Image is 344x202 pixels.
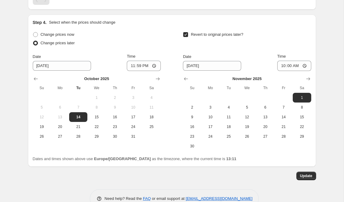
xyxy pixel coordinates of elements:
[240,115,254,120] span: 12
[35,105,49,110] span: 5
[151,196,186,201] span: or email support at
[201,122,220,132] button: Monday November 17 2025
[240,86,254,90] span: We
[240,134,254,139] span: 26
[33,112,51,122] button: Sunday October 12 2025
[185,86,199,90] span: Su
[183,103,201,112] button: Sunday November 2 2025
[277,105,290,110] span: 7
[183,61,241,71] input: 10/14/2025
[222,115,235,120] span: 11
[33,157,237,161] span: Dates and times shown above use as the timezone, where the current time is
[124,132,142,141] button: Friday October 31 2025
[49,19,115,25] p: Select when the prices should change
[185,144,199,149] span: 30
[293,132,311,141] button: Saturday November 29 2025
[127,54,135,59] span: Time
[185,134,199,139] span: 23
[220,103,238,112] button: Tuesday November 4 2025
[142,103,160,112] button: Saturday October 11 2025
[304,75,312,83] button: Show next month, December 2025
[53,115,67,120] span: 13
[87,83,106,93] th: Wednesday
[300,173,312,178] span: Update
[220,132,238,141] button: Tuesday November 25 2025
[53,105,67,110] span: 6
[142,83,160,93] th: Saturday
[222,134,235,139] span: 25
[185,124,199,129] span: 16
[33,19,47,25] h2: Step 4.
[106,112,124,122] button: Thursday October 16 2025
[53,86,67,90] span: Mo
[145,124,158,129] span: 25
[256,132,274,141] button: Thursday November 27 2025
[126,105,140,110] span: 10
[69,132,87,141] button: Tuesday October 28 2025
[222,86,235,90] span: Tu
[90,95,103,100] span: 1
[277,86,290,90] span: Fr
[33,83,51,93] th: Sunday
[124,112,142,122] button: Friday October 17 2025
[293,83,311,93] th: Saturday
[145,86,158,90] span: Sa
[106,122,124,132] button: Thursday October 23 2025
[41,41,75,45] span: Change prices later
[201,103,220,112] button: Monday November 3 2025
[145,105,158,110] span: 11
[35,115,49,120] span: 12
[87,103,106,112] button: Wednesday October 8 2025
[142,122,160,132] button: Saturday October 25 2025
[106,83,124,93] th: Thursday
[238,103,256,112] button: Wednesday November 5 2025
[186,196,252,201] a: [EMAIL_ADDRESS][DOMAIN_NAME]
[182,75,190,83] button: Show previous month, October 2025
[256,112,274,122] button: Thursday November 13 2025
[87,93,106,103] button: Wednesday October 1 2025
[201,132,220,141] button: Monday November 24 2025
[126,95,140,100] span: 3
[275,83,293,93] th: Friday
[153,75,162,83] button: Show next month, November 2025
[238,132,256,141] button: Wednesday November 26 2025
[87,122,106,132] button: Wednesday October 22 2025
[106,93,124,103] button: Thursday October 2 2025
[295,115,309,120] span: 15
[124,122,142,132] button: Friday October 24 2025
[33,103,51,112] button: Sunday October 5 2025
[124,103,142,112] button: Friday October 10 2025
[108,95,122,100] span: 2
[106,132,124,141] button: Thursday October 30 2025
[53,134,67,139] span: 27
[256,122,274,132] button: Thursday November 20 2025
[295,86,309,90] span: Sa
[90,86,103,90] span: We
[32,75,40,83] button: Show previous month, September 2025
[108,124,122,129] span: 23
[126,86,140,90] span: Fr
[226,157,236,161] b: 13:11
[295,134,309,139] span: 29
[145,115,158,120] span: 18
[256,103,274,112] button: Thursday November 6 2025
[258,105,272,110] span: 6
[222,105,235,110] span: 4
[90,134,103,139] span: 29
[72,134,85,139] span: 28
[108,86,122,90] span: Th
[108,134,122,139] span: 30
[87,112,106,122] button: Wednesday October 15 2025
[51,83,69,93] th: Monday
[220,122,238,132] button: Tuesday November 18 2025
[238,112,256,122] button: Wednesday November 12 2025
[69,103,87,112] button: Tuesday October 7 2025
[183,141,201,151] button: Sunday November 30 2025
[126,124,140,129] span: 24
[90,115,103,120] span: 15
[204,124,217,129] span: 17
[72,105,85,110] span: 7
[204,105,217,110] span: 3
[33,54,41,59] span: Date
[277,124,290,129] span: 21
